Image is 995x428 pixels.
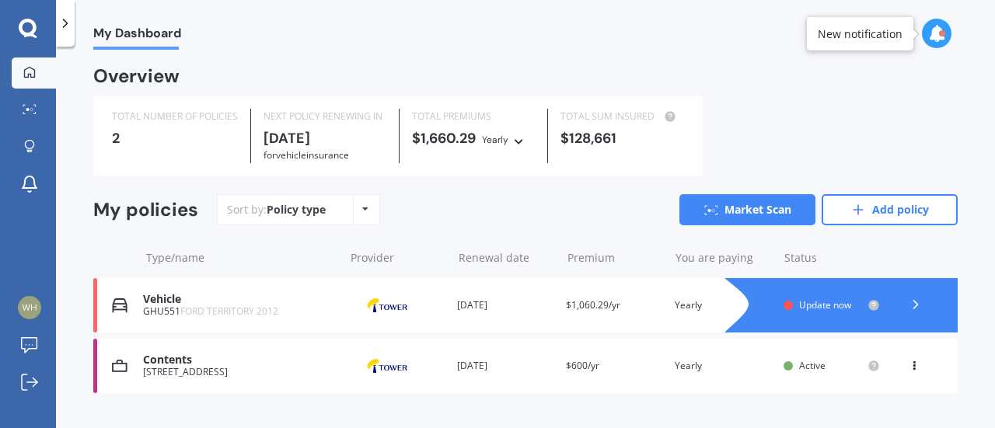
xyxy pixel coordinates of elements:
div: Overview [93,68,180,84]
div: My policies [93,199,198,221]
span: Active [799,359,826,372]
div: Provider [351,250,446,266]
div: Yearly [675,358,771,374]
div: Status [784,250,880,266]
div: Contents [143,353,336,367]
span: $1,060.29/yr [566,298,620,311]
a: Add policy [822,194,958,225]
div: [STREET_ADDRESS] [143,367,336,378]
div: Vehicle [143,293,336,306]
div: You are paying [676,250,771,266]
div: NEXT POLICY RENEWING IN [264,109,386,124]
div: [DATE] [457,358,553,374]
img: fa593a7e39e4a0224539490190189e1e [18,296,41,319]
div: Renewal date [459,250,554,266]
div: [DATE] [457,298,553,313]
div: TOTAL PREMIUMS [412,109,535,124]
div: 2 [112,130,238,146]
div: TOTAL SUM INSURED [560,109,683,124]
span: My Dashboard [93,26,181,47]
div: $128,661 [560,130,683,146]
div: Yearly [482,132,508,148]
div: GHU551 [143,306,336,317]
span: for Vehicle insurance [264,148,349,162]
div: Premium [567,250,663,266]
img: Tower [348,291,426,320]
span: FORD TERRITORY 2012 [180,304,278,318]
b: [DATE] [264,129,310,148]
div: Policy type [267,202,326,217]
div: $1,660.29 [412,130,535,148]
div: New notification [818,26,902,41]
img: Vehicle [112,298,127,313]
div: Yearly [675,298,771,313]
div: Sort by: [227,202,326,217]
a: Market Scan [679,194,815,225]
span: Update now [799,298,851,311]
div: Type/name [146,250,338,266]
div: TOTAL NUMBER OF POLICIES [112,109,238,124]
img: Tower [348,351,426,381]
span: $600/yr [566,359,599,372]
img: Contents [112,358,127,374]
